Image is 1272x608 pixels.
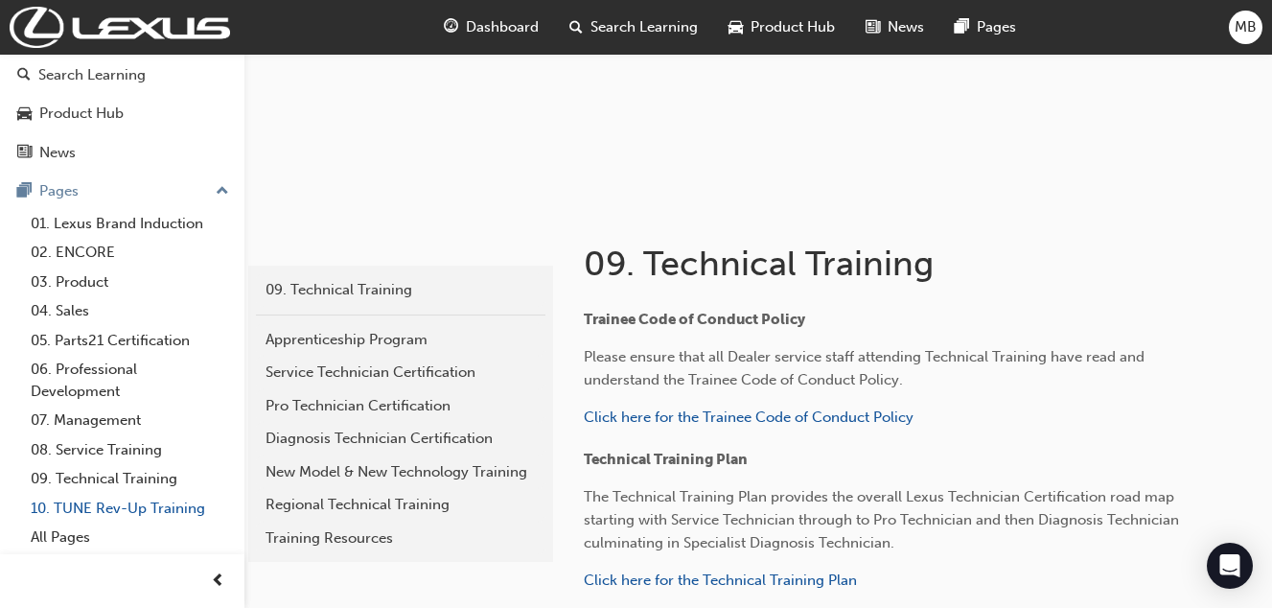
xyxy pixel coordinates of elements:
[1207,543,1253,589] div: Open Intercom Messenger
[17,105,32,123] span: car-icon
[584,488,1183,551] span: The Technical Training Plan provides the overall Lexus Technician Certification road map starting...
[444,15,458,39] span: guage-icon
[23,464,237,494] a: 09. Technical Training
[211,570,225,594] span: prev-icon
[256,456,545,489] a: New Model & New Technology Training
[256,389,545,423] a: Pro Technician Certification
[17,67,31,84] span: search-icon
[266,362,536,384] div: Service Technician Certification
[266,494,536,516] div: Regional Technical Training
[216,179,229,204] span: up-icon
[10,7,230,48] img: Trak
[569,15,583,39] span: search-icon
[256,422,545,456] a: Diagnosis Technician Certification
[23,296,237,326] a: 04. Sales
[888,16,924,38] span: News
[729,15,743,39] span: car-icon
[584,348,1148,388] span: Please ensure that all Dealer service staff attending Technical Training have read and understand...
[590,16,698,38] span: Search Learning
[1229,11,1262,44] button: MB
[584,243,1126,285] h1: 09. Technical Training
[23,523,237,552] a: All Pages
[955,15,969,39] span: pages-icon
[23,435,237,465] a: 08. Service Training
[23,326,237,356] a: 05. Parts21 Certification
[256,273,545,307] a: 09. Technical Training
[8,96,237,131] a: Product Hub
[751,16,835,38] span: Product Hub
[256,522,545,555] a: Training Resources
[23,209,237,239] a: 01. Lexus Brand Induction
[584,311,805,328] span: Trainee Code of Conduct Policy
[266,527,536,550] div: Training Resources
[266,428,536,450] div: Diagnosis Technician Certification
[8,58,237,93] a: Search Learning
[939,8,1031,47] a: pages-iconPages
[23,238,237,268] a: 02. ENCORE
[266,461,536,483] div: New Model & New Technology Training
[584,409,914,426] a: Click here for the Trainee Code of Conduct Policy
[1235,16,1257,38] span: MB
[17,145,32,162] span: news-icon
[256,488,545,522] a: Regional Technical Training
[584,572,857,589] a: Click here for the Technical Training Plan
[39,103,124,125] div: Product Hub
[23,355,237,406] a: 06. Professional Development
[584,451,748,468] span: Technical Training Plan
[17,183,32,200] span: pages-icon
[38,64,146,86] div: Search Learning
[8,174,237,209] button: Pages
[256,356,545,389] a: Service Technician Certification
[39,180,79,202] div: Pages
[266,279,536,301] div: 09. Technical Training
[23,406,237,435] a: 07. Management
[266,395,536,417] div: Pro Technician Certification
[428,8,554,47] a: guage-iconDashboard
[8,14,237,174] button: DashboardSearch LearningProduct HubNews
[850,8,939,47] a: news-iconNews
[713,8,850,47] a: car-iconProduct Hub
[23,268,237,297] a: 03. Product
[39,142,76,164] div: News
[866,15,880,39] span: news-icon
[977,16,1016,38] span: Pages
[23,494,237,524] a: 10. TUNE Rev-Up Training
[554,8,713,47] a: search-iconSearch Learning
[266,329,536,351] div: Apprenticeship Program
[256,323,545,357] a: Apprenticeship Program
[466,16,539,38] span: Dashboard
[8,135,237,171] a: News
